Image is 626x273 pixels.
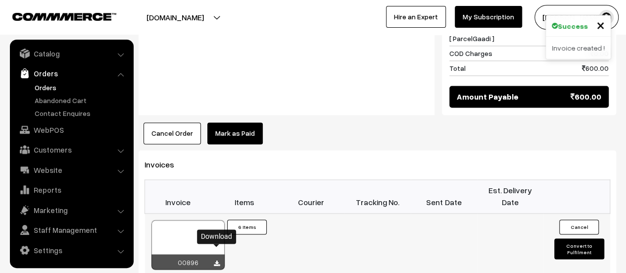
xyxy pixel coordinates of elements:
a: Staff Management [12,221,130,239]
span: 600.00 [571,91,601,103]
button: 6 Items [227,219,267,234]
a: WebPOS [12,121,130,139]
span: × [596,15,605,34]
a: Reports [12,181,130,199]
a: Marketing [12,201,130,219]
th: Sent Date [411,179,477,213]
a: Customers [12,141,130,159]
a: Mark as Paid [207,122,263,144]
th: Tracking No. [344,179,410,213]
span: Amount Payable [457,91,519,103]
a: My Subscription [455,6,522,28]
a: Orders [32,82,130,93]
span: Invoices [144,160,186,169]
a: Settings [12,241,130,259]
button: [PERSON_NAME] [534,5,619,30]
img: COMMMERCE [12,13,116,20]
th: Est. Delivery Date [477,179,543,213]
a: Contact Enquires [32,108,130,118]
button: Cancel [559,219,599,234]
th: Items [211,179,278,213]
button: [DOMAIN_NAME] [112,5,239,30]
div: Download [197,229,236,244]
span: 600.00 [582,63,609,73]
img: user [599,10,614,25]
a: COMMMERCE [12,10,99,22]
a: Hire an Expert [386,6,446,28]
th: Invoice [145,179,211,213]
button: Convert to Fulfilment [554,238,604,259]
button: Cancel Order [144,122,201,144]
a: Orders [12,64,130,82]
span: COD Charges [449,48,492,58]
a: Abandoned Cart [32,95,130,106]
th: Courier [278,179,344,213]
div: Invoice created ! [546,37,611,59]
a: Catalog [12,45,130,62]
a: Website [12,161,130,179]
div: 00896 [151,254,225,270]
button: Close [596,17,605,32]
strong: Success [558,21,588,31]
span: Total [449,63,466,73]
